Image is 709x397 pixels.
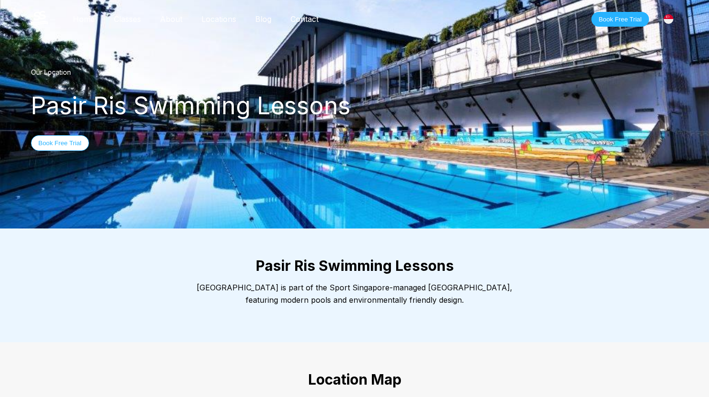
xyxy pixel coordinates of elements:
[150,14,192,24] a: About
[591,12,649,27] button: Book Free Trial
[31,68,679,76] div: Our Location
[31,91,679,120] div: Pasir Ris Swimming Lessons
[12,371,698,388] h2: Location Map
[659,9,679,29] div: [GEOGRAPHIC_DATA]
[192,14,246,24] a: Locations
[664,14,673,24] img: Singapore
[31,135,89,151] button: Book Free Trial
[281,14,328,24] a: Contact
[63,14,104,24] a: Home
[12,257,698,274] h2: Pasir Ris Swimming Lessons
[104,14,150,24] a: Classes
[31,11,48,25] img: The Swim Starter Logo
[246,14,281,24] a: Blog
[183,282,526,306] div: [GEOGRAPHIC_DATA] is part of the Sport Singapore-managed [GEOGRAPHIC_DATA], featuring modern pool...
